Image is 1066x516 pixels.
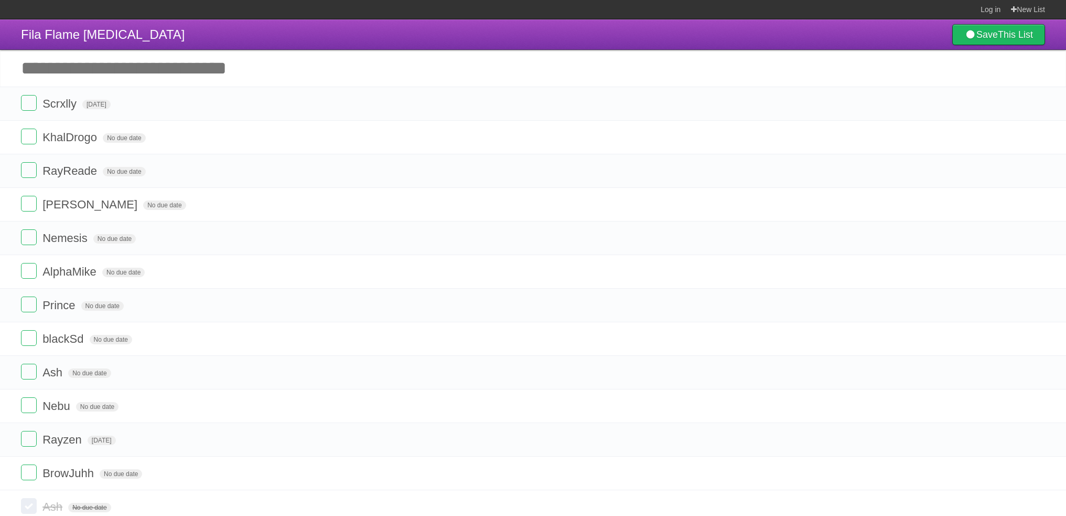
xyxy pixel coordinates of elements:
[21,297,37,312] label: Done
[42,131,100,144] span: KhalDrogo
[102,268,145,277] span: No due date
[21,196,37,212] label: Done
[81,301,124,311] span: No due date
[68,368,111,378] span: No due date
[42,332,86,345] span: blackSd
[21,27,185,41] span: Fila Flame [MEDICAL_DATA]
[21,330,37,346] label: Done
[21,162,37,178] label: Done
[21,465,37,480] label: Done
[42,265,99,278] span: AlphaMike
[42,399,73,413] span: Nebu
[103,167,145,176] span: No due date
[82,100,111,109] span: [DATE]
[42,366,65,379] span: Ash
[143,201,186,210] span: No due date
[21,229,37,245] label: Done
[76,402,119,412] span: No due date
[21,263,37,279] label: Done
[93,234,136,244] span: No due date
[998,29,1033,40] b: This List
[90,335,132,344] span: No due date
[42,198,140,211] span: [PERSON_NAME]
[103,133,145,143] span: No due date
[100,469,142,479] span: No due date
[68,503,111,512] span: No due date
[42,467,96,480] span: BrowJuhh
[42,164,100,177] span: RayReade
[952,24,1045,45] a: SaveThis List
[21,498,37,514] label: Done
[88,436,116,445] span: [DATE]
[21,397,37,413] label: Done
[42,231,90,245] span: Nemesis
[21,95,37,111] label: Done
[21,129,37,144] label: Done
[42,433,84,446] span: Rayzen
[42,97,79,110] span: Scrxlly
[21,364,37,380] label: Done
[21,431,37,447] label: Done
[42,299,78,312] span: Prince
[42,500,65,513] span: Ash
